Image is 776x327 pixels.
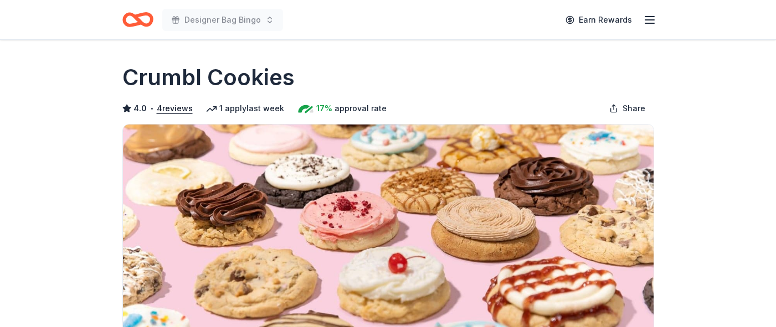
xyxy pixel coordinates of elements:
button: Share [600,97,654,120]
span: Share [623,102,645,115]
span: 17% [316,102,332,115]
span: 4.0 [133,102,147,115]
span: • [150,104,153,113]
a: Home [122,7,153,33]
a: Earn Rewards [559,10,639,30]
button: Designer Bag Bingo [162,9,283,31]
div: 1 apply last week [206,102,284,115]
span: Designer Bag Bingo [184,13,261,27]
span: approval rate [335,102,387,115]
button: 4reviews [157,102,193,115]
h1: Crumbl Cookies [122,62,295,93]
